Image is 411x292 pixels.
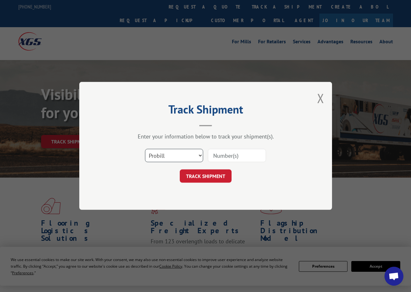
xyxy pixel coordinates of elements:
input: Number(s) [208,149,266,162]
h2: Track Shipment [111,105,300,117]
button: Close modal [317,90,324,106]
button: TRACK SHIPMENT [180,170,232,183]
div: Enter your information below to track your shipment(s). [111,133,300,140]
a: Open chat [384,267,403,286]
